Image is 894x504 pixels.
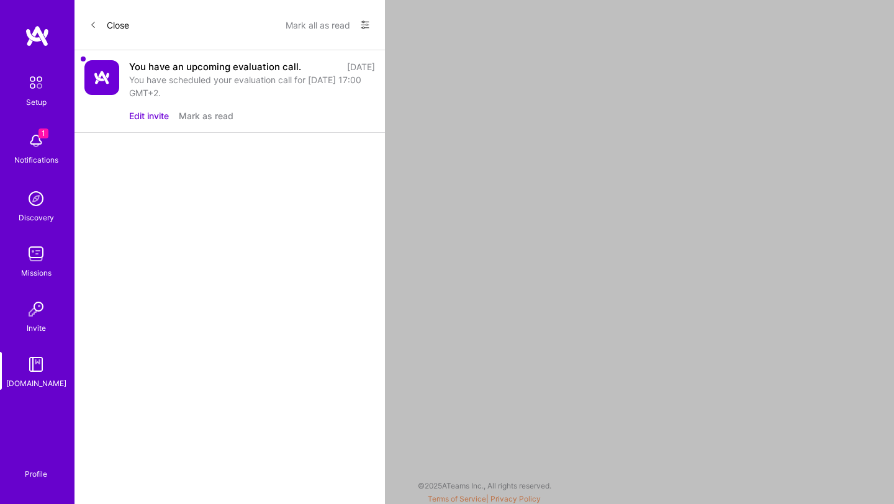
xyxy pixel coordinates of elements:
[6,377,66,390] div: [DOMAIN_NAME]
[129,73,375,99] div: You have scheduled your evaluation call for [DATE] 17:00 GMT+2.
[24,352,48,377] img: guide book
[24,297,48,322] img: Invite
[24,186,48,211] img: discovery
[21,266,52,279] div: Missions
[25,467,47,479] div: Profile
[24,128,48,153] img: bell
[25,25,50,47] img: logo
[129,109,169,122] button: Edit invite
[347,60,375,73] div: [DATE]
[89,15,129,35] button: Close
[84,60,119,95] img: Company Logo
[179,109,233,122] button: Mark as read
[26,96,47,109] div: Setup
[27,322,46,335] div: Invite
[129,60,301,73] div: You have an upcoming evaluation call.
[38,128,48,138] span: 1
[14,153,58,166] div: Notifications
[286,15,350,35] button: Mark all as read
[23,70,49,96] img: setup
[19,211,54,224] div: Discovery
[24,241,48,266] img: teamwork
[20,454,52,479] a: Profile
